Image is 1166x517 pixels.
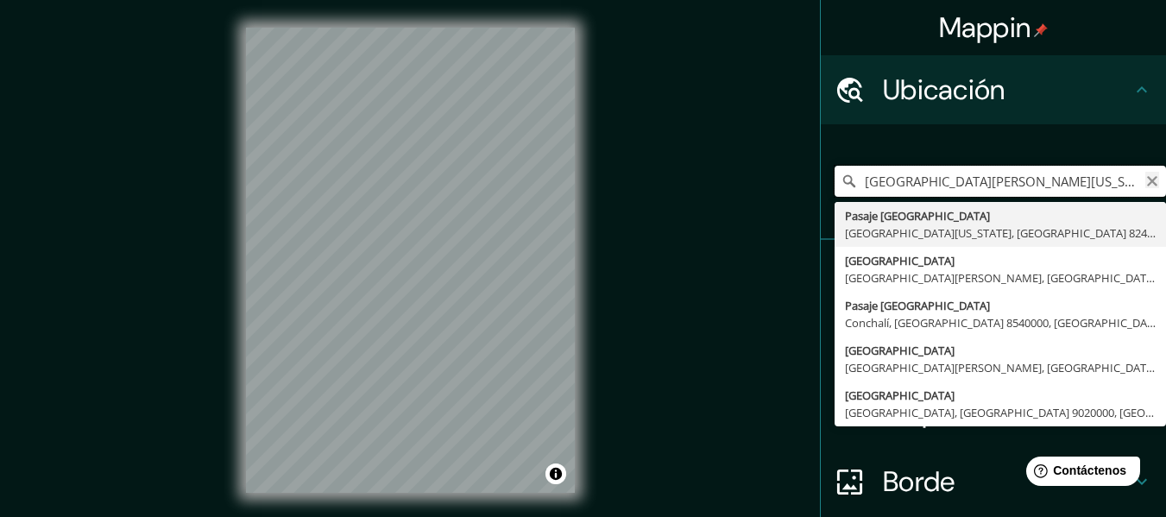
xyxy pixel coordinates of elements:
button: Activar o desactivar atribución [545,463,566,484]
input: Elige tu ciudad o zona [835,166,1166,197]
button: Claro [1145,172,1159,188]
img: pin-icon.png [1034,23,1048,37]
canvas: Mapa [246,28,575,493]
font: Borde [883,463,955,500]
div: Patas [821,240,1166,309]
font: Ubicación [883,72,1005,108]
font: [GEOGRAPHIC_DATA] [845,388,955,403]
font: [GEOGRAPHIC_DATA] [845,343,955,358]
font: Pasaje [GEOGRAPHIC_DATA] [845,298,990,313]
div: Disposición [821,378,1166,447]
font: Mappin [939,9,1031,46]
font: [GEOGRAPHIC_DATA] [845,253,955,268]
div: Borde [821,447,1166,516]
div: Estilo [821,309,1166,378]
div: Ubicación [821,55,1166,124]
font: Pasaje [GEOGRAPHIC_DATA] [845,208,990,224]
iframe: Lanzador de widgets de ayuda [1012,450,1147,498]
font: Conchalí, [GEOGRAPHIC_DATA] 8540000, [GEOGRAPHIC_DATA] [845,315,1163,331]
